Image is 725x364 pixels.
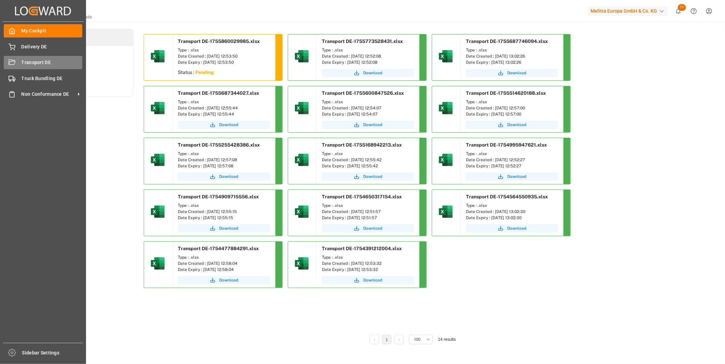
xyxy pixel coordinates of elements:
[322,224,414,232] button: Download
[322,202,414,209] div: Type : .xlsx
[466,209,558,215] div: Date Created : [DATE] 13:02:30
[22,349,83,357] span: Sidebar Settings
[466,121,558,129] a: Download
[466,224,558,232] button: Download
[22,43,83,50] span: Delivery DE
[150,152,166,168] img: microsoft-excel-2019--v1.png
[466,69,558,77] button: Download
[322,194,402,199] span: Transport DE-1754650317154.xlsx
[178,215,270,221] div: Date Expiry : [DATE] 12:55:15
[178,111,270,117] div: Date Expiry : [DATE] 12:55:44
[588,4,671,17] button: Melitta Europa GmbH & Co. KG
[322,246,402,251] span: Transport DE-1754391212004.xlsx
[150,255,166,272] img: microsoft-excel-2019--v1.png
[363,277,382,283] span: Download
[219,277,238,283] span: Download
[178,53,270,59] div: Date Created : [DATE] 12:53:50
[438,152,454,168] img: microsoft-excel-2019--v1.png
[466,157,558,163] div: Date Created : [DATE] 12:52:27
[219,225,238,231] span: Download
[686,3,701,19] button: Help Center
[178,194,259,199] span: Transport DE-1754909715556.xlsx
[22,59,83,66] span: Transport DE
[466,47,558,53] div: Type : .xlsx
[466,172,558,181] a: Download
[438,48,454,64] img: microsoft-excel-2019--v1.png
[22,75,83,82] span: Truck Bundling DE
[466,90,546,96] span: Transport DE-1755514620188.xlsx
[322,69,414,77] a: Download
[178,157,270,163] div: Date Created : [DATE] 12:57:08
[322,209,414,215] div: Date Created : [DATE] 12:51:57
[294,48,310,64] img: microsoft-excel-2019--v1.png
[438,337,456,342] span: 14 results
[322,163,414,169] div: Date Expiry : [DATE] 12:55:42
[178,202,270,209] div: Type : .xlsx
[414,336,421,343] span: 100
[322,53,414,59] div: Date Created : [DATE] 12:52:08
[178,99,270,105] div: Type : .xlsx
[322,142,402,148] span: Transport DE-1755168942213.xlsx
[363,225,382,231] span: Download
[466,105,558,111] div: Date Created : [DATE] 12:57:00
[322,157,414,163] div: Date Created : [DATE] 12:55:42
[150,203,166,220] img: microsoft-excel-2019--v1.png
[219,122,238,128] span: Download
[178,90,259,96] span: Transport DE-1755687344027.xlsx
[178,209,270,215] div: Date Created : [DATE] 12:55:15
[438,100,454,116] img: microsoft-excel-2019--v1.png
[322,105,414,111] div: Date Created : [DATE] 12:54:07
[178,224,270,232] a: Download
[178,59,270,65] div: Date Expiry : [DATE] 12:53:50
[294,255,310,272] img: microsoft-excel-2019--v1.png
[150,48,166,64] img: microsoft-excel-2019--v1.png
[322,90,404,96] span: Transport DE-1755600847526.xlsx
[322,47,414,53] div: Type : .xlsx
[466,142,547,148] span: Transport DE-1754995947621.xlsx
[322,267,414,273] div: Date Expiry : [DATE] 12:53:32
[322,260,414,267] div: Date Created : [DATE] 12:53:32
[178,121,270,129] button: Download
[466,151,558,157] div: Type : .xlsx
[507,225,526,231] span: Download
[363,173,382,180] span: Download
[178,163,270,169] div: Date Expiry : [DATE] 12:57:08
[409,335,433,344] button: open menu
[507,122,526,128] span: Download
[466,194,548,199] span: Transport DE-1754564550935.xlsx
[322,111,414,117] div: Date Expiry : [DATE] 12:54:07
[178,246,259,251] span: Transport DE-1754477884291.xlsx
[507,173,526,180] span: Download
[4,56,82,69] a: Transport DE
[466,53,558,59] div: Date Created : [DATE] 13:02:26
[294,100,310,116] img: microsoft-excel-2019--v1.png
[322,151,414,157] div: Type : .xlsx
[466,163,558,169] div: Date Expiry : [DATE] 12:52:27
[466,215,558,221] div: Date Expiry : [DATE] 13:02:30
[370,335,379,344] li: Previous Page
[322,254,414,260] div: Type : .xlsx
[588,6,668,16] div: Melitta Europa GmbH & Co. KG
[394,335,404,344] li: Next Page
[22,27,83,34] span: My Cockpit
[322,99,414,105] div: Type : .xlsx
[322,172,414,181] button: Download
[322,215,414,221] div: Date Expiry : [DATE] 12:51:57
[178,142,260,148] span: Transport DE-1755255428386.xlsx
[466,39,548,44] span: Transport DE-1755687746094.xlsx
[322,59,414,65] div: Date Expiry : [DATE] 12:52:08
[178,276,270,284] button: Download
[22,91,75,98] span: Non Conformance DE
[219,173,238,180] span: Download
[466,99,558,105] div: Type : .xlsx
[178,47,270,53] div: Type : .xlsx
[173,67,275,79] div: Status :
[322,121,414,129] button: Download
